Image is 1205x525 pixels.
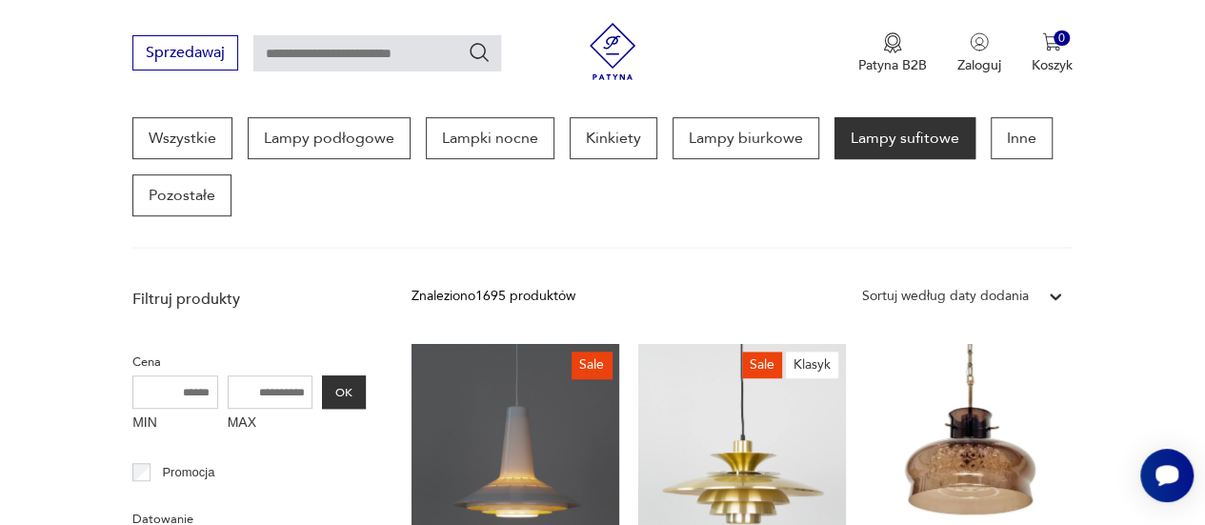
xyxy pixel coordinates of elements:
[858,32,927,74] a: Ikona medaluPatyna B2B
[132,48,238,61] a: Sprzedawaj
[1032,56,1073,74] p: Koszyk
[858,56,927,74] p: Patyna B2B
[132,289,366,310] p: Filtruj produkty
[970,32,989,51] img: Ikonka użytkownika
[132,409,218,439] label: MIN
[991,117,1053,159] a: Inne
[1054,30,1070,47] div: 0
[132,174,231,216] a: Pozostałe
[132,352,366,373] p: Cena
[673,117,819,159] a: Lampy biurkowe
[132,117,232,159] a: Wszystkie
[883,32,902,53] img: Ikona medalu
[862,286,1029,307] div: Sortuj według daty dodania
[834,117,975,159] a: Lampy sufitowe
[858,32,927,74] button: Patyna B2B
[228,409,313,439] label: MAX
[570,117,657,159] a: Kinkiety
[1042,32,1061,51] img: Ikona koszyka
[162,462,214,483] p: Promocja
[1032,32,1073,74] button: 0Koszyk
[248,117,411,159] a: Lampy podłogowe
[412,286,575,307] div: Znaleziono 1695 produktów
[957,32,1001,74] button: Zaloguj
[1140,449,1194,502] iframe: Smartsupp widget button
[426,117,554,159] a: Lampki nocne
[322,375,366,409] button: OK
[957,56,1001,74] p: Zaloguj
[468,41,491,64] button: Szukaj
[132,35,238,71] button: Sprzedawaj
[584,23,641,80] img: Patyna - sklep z meblami i dekoracjami vintage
